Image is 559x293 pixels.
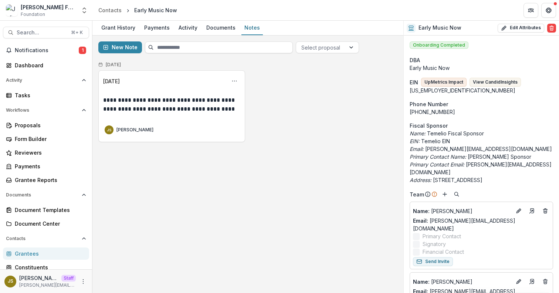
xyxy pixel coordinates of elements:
[541,3,556,18] button: Get Help
[98,6,122,14] div: Contacts
[410,130,426,137] i: Name:
[21,11,45,18] span: Foundation
[410,138,420,144] i: EIN:
[6,4,18,16] img: Julie Foundation
[106,62,121,67] h2: [DATE]
[228,75,240,87] button: Options
[19,282,76,289] p: [PERSON_NAME][EMAIL_ADDRESS][DOMAIN_NAME]
[410,87,553,94] div: [US_EMPLOYER_IDENTIFICATION_NUMBER]
[423,248,464,256] span: Financial Contact
[410,56,420,64] span: DBA
[410,145,553,153] p: [PERSON_NAME][EMAIL_ADDRESS][DOMAIN_NAME]
[6,236,79,241] span: Contacts
[95,5,180,16] nav: breadcrumb
[410,176,553,184] p: [STREET_ADDRESS]
[6,78,79,83] span: Activity
[3,218,89,230] a: Document Center
[95,5,125,16] a: Contacts
[176,22,200,33] div: Activity
[6,192,79,198] span: Documents
[423,232,461,240] span: Primary Contact
[15,61,83,69] div: Dashboard
[3,89,89,101] a: Tasks
[410,64,553,72] div: Early Music Now
[440,190,449,199] button: Add
[498,24,544,33] button: Edit Attributes
[410,161,553,176] p: [PERSON_NAME][EMAIL_ADDRESS][DOMAIN_NAME]
[141,22,173,33] div: Payments
[410,191,424,198] p: Team
[413,257,453,266] button: Send Invite
[3,27,89,38] button: Search...
[203,22,238,33] div: Documents
[103,77,120,85] div: [DATE]
[3,74,89,86] button: Open Activity
[19,274,58,282] p: [PERSON_NAME]
[15,206,83,214] div: Document Templates
[3,133,89,145] a: Form Builder
[410,122,448,129] span: Fiscal Sponsor
[541,206,550,215] button: Deletes
[514,277,523,286] button: Edit
[413,217,550,232] a: Email: [PERSON_NAME][EMAIL_ADDRESS][DOMAIN_NAME]
[176,21,200,35] a: Activity
[413,218,428,224] span: Email:
[410,129,553,137] p: Temelio Fiscal Sponsor
[15,176,83,184] div: Grantee Reports
[17,30,67,36] span: Search...
[79,277,88,286] button: More
[79,47,86,54] span: 1
[413,278,511,286] p: [PERSON_NAME]
[79,3,89,18] button: Open entity switcher
[410,78,418,86] p: EIN
[547,24,556,33] button: Delete
[526,205,538,217] a: Go to contact
[3,119,89,131] a: Proposals
[410,41,468,49] span: Onboarding Completed
[21,3,76,11] div: [PERSON_NAME] Foundation
[70,28,84,37] div: ⌘ + K
[421,78,467,87] button: UpMetrics Impact
[15,220,83,228] div: Document Center
[419,25,461,31] h2: Early Music Now
[3,104,89,116] button: Open Workflows
[3,59,89,71] a: Dashboard
[61,275,76,282] p: Staff
[3,261,89,273] a: Constituents
[141,21,173,35] a: Payments
[116,127,153,133] p: [PERSON_NAME]
[241,21,263,35] a: Notes
[15,47,79,54] span: Notifications
[3,174,89,186] a: Grantee Reports
[3,146,89,159] a: Reviewers
[15,121,83,129] div: Proposals
[3,204,89,216] a: Document Templates
[15,263,83,271] div: Constituents
[526,276,538,287] a: Go to contact
[15,162,83,170] div: Payments
[541,277,550,286] button: Deletes
[107,128,111,132] div: Julie Sarte
[524,3,538,18] button: Partners
[3,44,89,56] button: Notifications1
[98,22,138,33] div: Grant History
[15,250,83,257] div: Grantees
[410,146,424,152] i: Email:
[514,206,523,215] button: Edit
[423,240,446,248] span: Signatory
[98,41,142,53] button: New Note
[410,100,448,108] span: Phone Number
[452,190,461,199] button: Search
[413,207,511,215] a: Name: [PERSON_NAME]
[6,108,79,113] span: Workflows
[15,135,83,143] div: Form Builder
[413,207,511,215] p: [PERSON_NAME]
[410,137,553,145] p: Temelio EIN
[3,247,89,260] a: Grantees
[3,160,89,172] a: Payments
[410,153,553,161] p: [PERSON_NAME] Sponsor
[410,108,553,116] div: [PHONE_NUMBER]
[15,149,83,156] div: Reviewers
[410,154,466,160] i: Primary Contact Name:
[241,22,263,33] div: Notes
